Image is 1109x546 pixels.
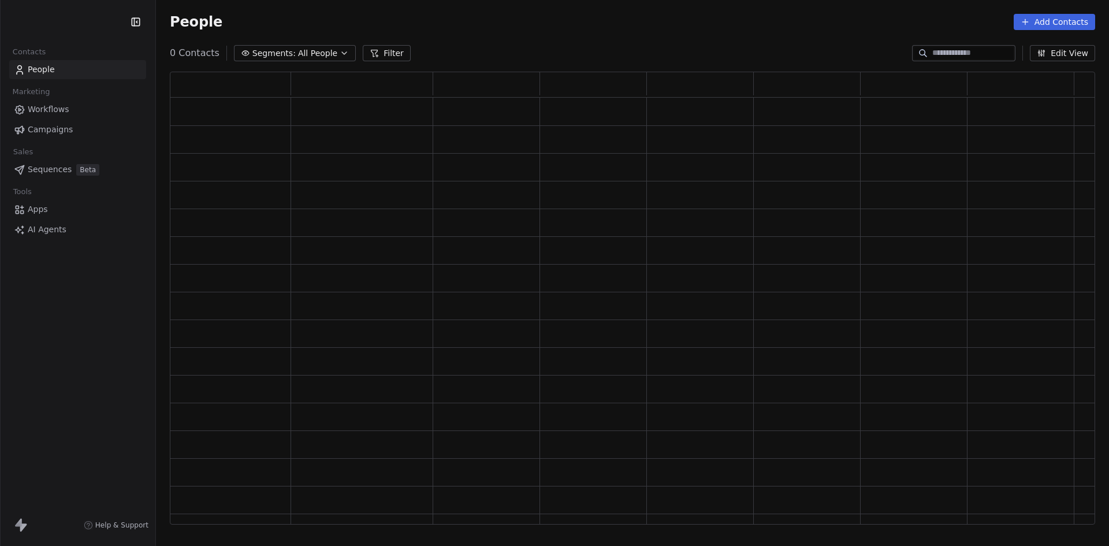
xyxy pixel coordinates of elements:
span: Marketing [8,83,55,101]
span: Workflows [28,103,69,116]
a: SequencesBeta [9,160,146,179]
a: People [9,60,146,79]
span: Apps [28,203,48,216]
span: Segments: [252,47,296,60]
span: Sales [8,143,38,161]
span: Sequences [28,164,72,176]
span: Tools [8,183,36,200]
a: Help & Support [84,521,148,530]
button: Add Contacts [1014,14,1095,30]
span: Help & Support [95,521,148,530]
span: People [170,13,222,31]
a: Campaigns [9,120,146,139]
span: Campaigns [28,124,73,136]
span: Beta [76,164,99,176]
button: Edit View [1030,45,1095,61]
span: People [28,64,55,76]
span: 0 Contacts [170,46,219,60]
span: Contacts [8,43,51,61]
span: AI Agents [28,224,66,236]
a: Apps [9,200,146,219]
a: AI Agents [9,220,146,239]
span: All People [298,47,337,60]
button: Filter [363,45,411,61]
a: Workflows [9,100,146,119]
